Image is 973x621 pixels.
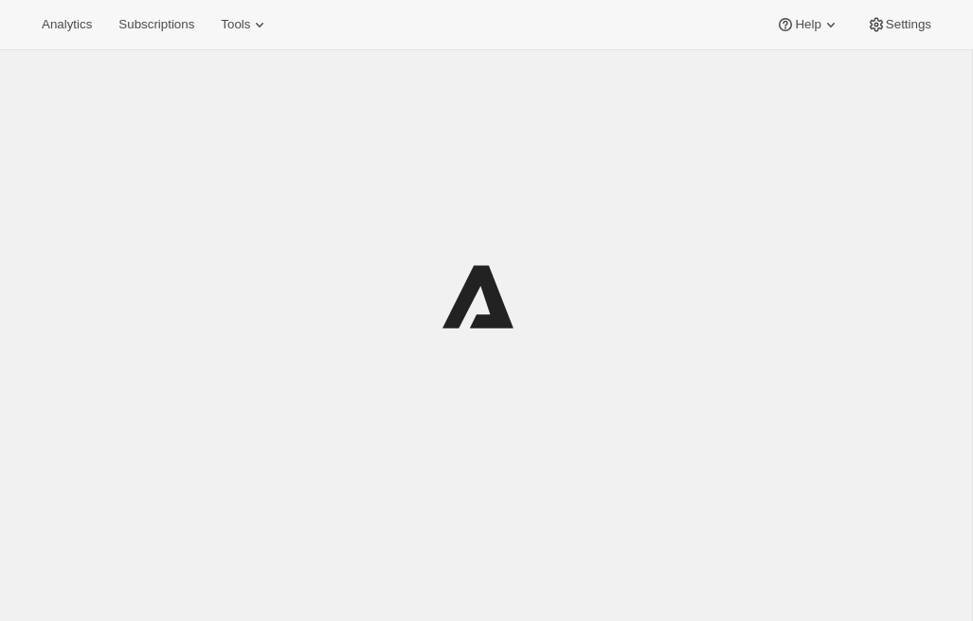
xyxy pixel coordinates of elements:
[765,11,851,38] button: Help
[107,11,206,38] button: Subscriptions
[42,17,92,32] span: Analytics
[795,17,820,32] span: Help
[30,11,103,38] button: Analytics
[118,17,194,32] span: Subscriptions
[209,11,280,38] button: Tools
[886,17,931,32] span: Settings
[221,17,250,32] span: Tools
[856,11,943,38] button: Settings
